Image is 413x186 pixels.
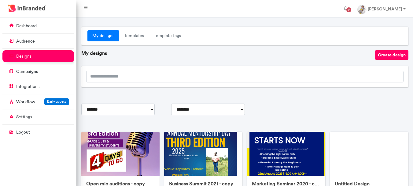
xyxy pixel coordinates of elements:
p: audience [16,38,35,44]
iframe: chat widget [387,161,407,180]
p: integrations [16,84,39,90]
a: Template tags [149,30,186,41]
p: settings [16,114,32,120]
p: Workflow [16,99,35,105]
h6: My designs [81,50,375,56]
button: Create design [375,50,408,60]
img: InBranded Logo [6,3,48,13]
p: designs [16,53,31,59]
a: Templates [119,30,149,41]
p: logout [16,129,30,135]
span: Early access [47,99,66,104]
img: profile dp [357,5,367,14]
p: dashboard [16,23,37,29]
a: My designs [87,30,119,41]
p: campaigns [16,69,38,75]
strong: [PERSON_NAME] [368,6,402,12]
span: 2 [346,7,351,12]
